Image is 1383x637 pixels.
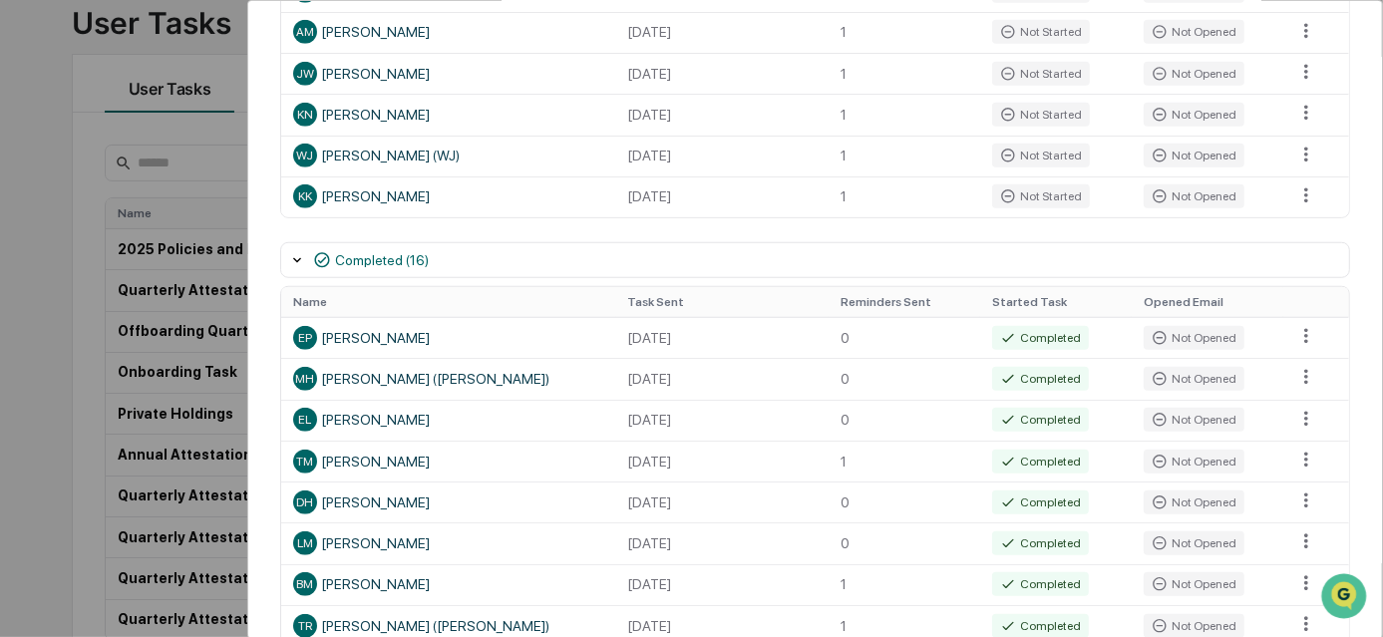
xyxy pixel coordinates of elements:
td: 1 [829,176,980,217]
img: Jack Rasmussen [20,290,52,322]
td: [DATE] [616,317,829,358]
div: Completed [992,408,1089,432]
div: [PERSON_NAME] [293,20,604,44]
p: How can we help? [20,80,363,112]
td: [DATE] [616,358,829,399]
img: 8933085812038_c878075ebb4cc5468115_72.jpg [42,190,78,226]
td: 1 [829,53,980,94]
div: Completed [992,490,1089,514]
div: Completed [992,531,1089,555]
td: [DATE] [616,400,829,441]
div: [PERSON_NAME] ([PERSON_NAME]) [293,367,604,391]
td: [DATE] [616,522,829,563]
td: 1 [829,94,980,135]
a: Powered byPylon [141,488,241,504]
span: DH [296,495,313,509]
div: Not Started [992,62,1090,86]
td: 1 [829,441,980,481]
td: 1 [829,564,980,605]
button: Start new chat [339,196,363,220]
span: [PERSON_NAME] [62,363,162,379]
div: Not Opened [1144,103,1244,127]
span: [DATE] [176,363,217,379]
td: 0 [829,358,980,399]
div: [PERSON_NAME] [293,572,604,596]
td: 1 [829,12,980,53]
div: [PERSON_NAME] [293,326,604,350]
div: We're available if you need us! [90,210,274,226]
div: [PERSON_NAME] [293,490,604,514]
div: Completed [992,367,1089,391]
div: Not Opened [1144,20,1244,44]
div: Past conversations [20,259,134,275]
td: [DATE] [616,481,829,522]
span: • [166,363,173,379]
span: Pylon [198,489,241,504]
span: AM [296,25,314,39]
div: Not Opened [1144,62,1244,86]
td: [DATE] [616,176,829,217]
input: Clear [52,129,329,150]
div: Not Opened [1144,408,1244,432]
span: JW [296,67,314,81]
div: Not Opened [1144,450,1244,474]
td: 0 [829,481,980,522]
span: TM [296,455,313,469]
span: BM [296,577,313,591]
a: 🔎Data Lookup [12,476,134,511]
div: Not Started [992,184,1090,208]
span: KN [297,108,313,122]
td: [DATE] [616,53,829,94]
div: Completed [992,326,1089,350]
div: Not Started [992,144,1090,167]
span: TR [298,619,312,633]
td: [DATE] [616,441,829,481]
span: Preclearance [40,446,129,466]
td: [DATE] [616,136,829,176]
th: Opened Email [1132,287,1283,317]
div: 🗄️ [145,448,161,464]
span: KK [298,189,312,203]
div: [PERSON_NAME] [293,62,604,86]
img: Emily Lusk [20,344,52,376]
iframe: Open customer support [1319,571,1373,625]
div: Not Started [992,103,1090,127]
div: 🖐️ [20,448,36,464]
img: 1746055101610-c473b297-6a78-478c-a979-82029cc54cd1 [20,190,56,226]
a: 🖐️Preclearance [12,438,137,474]
div: Not Opened [1144,531,1244,555]
span: WJ [296,149,313,162]
td: 0 [829,317,980,358]
div: [PERSON_NAME] [293,531,604,555]
td: 1 [829,136,980,176]
span: [PERSON_NAME] [62,309,162,325]
td: [DATE] [616,564,829,605]
a: 🗄️Attestations [137,438,255,474]
td: [DATE] [616,12,829,53]
span: EL [298,413,311,427]
span: EP [298,331,312,345]
span: • [166,309,173,325]
th: Started Task [980,287,1132,317]
div: [PERSON_NAME] [293,184,604,208]
td: 0 [829,522,980,563]
td: [DATE] [616,94,829,135]
img: Greenboard [20,20,60,60]
div: Not Opened [1144,572,1244,596]
span: LM [297,536,313,550]
div: [PERSON_NAME] [293,450,604,474]
div: Completed (16) [335,252,429,268]
th: Reminders Sent [829,287,980,317]
span: Attestations [165,446,247,466]
div: Not Opened [1144,490,1244,514]
div: Completed [992,450,1089,474]
span: MH [295,372,314,386]
button: See all [309,255,363,279]
div: Not Started [992,20,1090,44]
span: [DATE] [176,309,217,325]
img: 1746055101610-c473b297-6a78-478c-a979-82029cc54cd1 [40,310,56,326]
th: Task Sent [616,287,829,317]
div: [PERSON_NAME] (WJ) [293,144,604,167]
